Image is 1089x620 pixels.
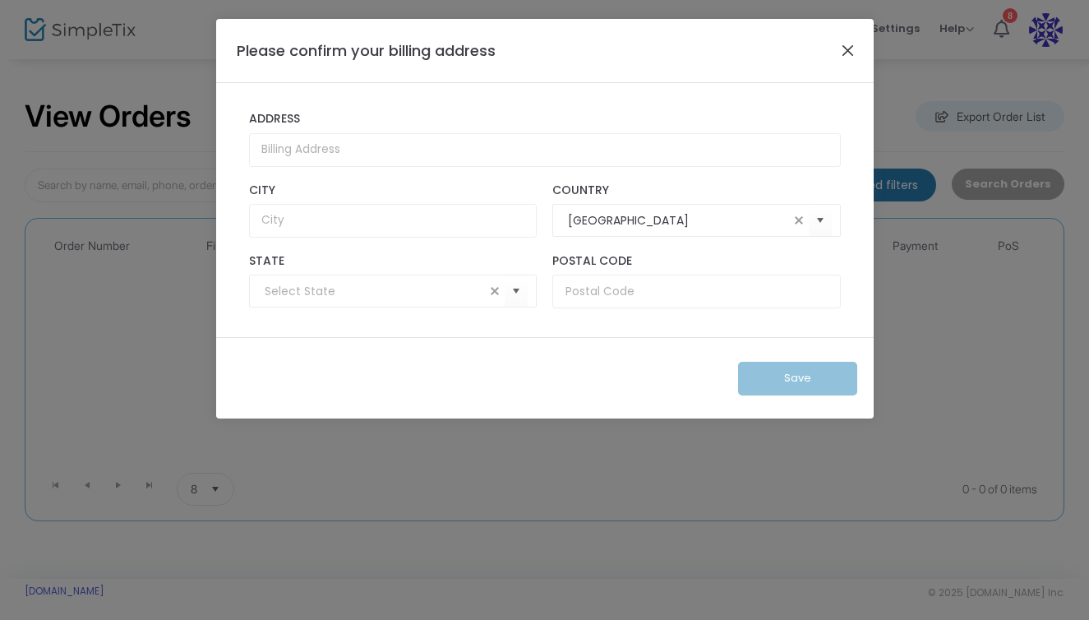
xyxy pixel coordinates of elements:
[265,283,485,300] input: Select State
[249,133,841,167] input: Billing Address
[249,254,537,269] label: State
[568,212,788,229] input: Select Country
[552,275,840,308] input: Postal Code
[237,39,496,62] h4: Please confirm your billing address
[552,183,840,198] label: Country
[552,254,840,269] label: Postal Code
[249,112,841,127] label: Address
[809,204,832,238] button: Select
[789,211,809,230] span: clear
[485,281,505,301] span: clear
[249,183,537,198] label: City
[505,275,528,308] button: Select
[249,204,537,238] input: City
[837,39,858,61] button: Close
